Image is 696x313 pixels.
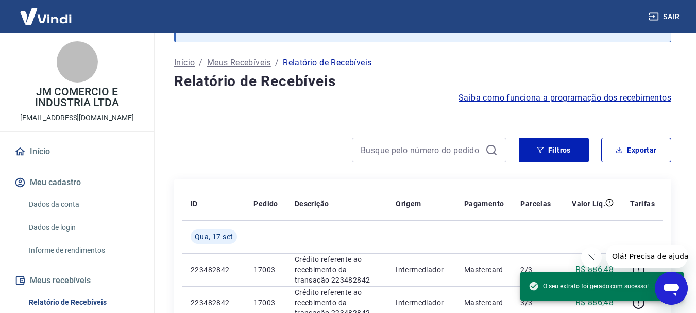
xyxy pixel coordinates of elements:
[191,199,198,209] p: ID
[253,298,278,308] p: 17003
[12,140,142,163] a: Início
[195,232,233,242] span: Qua, 17 set
[275,57,279,69] p: /
[361,142,481,158] input: Busque pelo número do pedido
[647,7,684,26] button: Sair
[396,199,421,209] p: Origem
[253,265,278,275] p: 17003
[520,298,551,308] p: 3/3
[12,1,79,32] img: Vindi
[464,265,504,275] p: Mastercard
[12,171,142,194] button: Meu cadastro
[20,112,134,123] p: [EMAIL_ADDRESS][DOMAIN_NAME]
[12,269,142,292] button: Meus recebíveis
[520,199,551,209] p: Parcelas
[295,199,329,209] p: Descrição
[655,272,688,305] iframe: Botão para abrir a janela de mensagens
[519,138,589,162] button: Filtros
[8,87,146,108] p: JM COMERCIO E INDUSTRIA LTDA
[464,298,504,308] p: Mastercard
[25,194,142,215] a: Dados da conta
[6,7,87,15] span: Olá! Precisa de ajuda?
[529,281,649,291] span: O seu extrato foi gerado com sucesso!
[572,199,605,209] p: Valor Líq.
[174,57,195,69] a: Início
[606,245,688,268] iframe: Mensagem da empresa
[207,57,271,69] a: Meus Recebíveis
[174,71,671,92] h4: Relatório de Recebíveis
[253,199,278,209] p: Pedido
[581,247,602,268] iframe: Fechar mensagem
[459,92,671,104] a: Saiba como funciona a programação dos recebimentos
[575,263,614,276] p: R$ 886,48
[283,57,371,69] p: Relatório de Recebíveis
[575,296,614,309] p: R$ 886,48
[25,240,142,261] a: Informe de rendimentos
[630,199,655,209] p: Tarifas
[464,199,504,209] p: Pagamento
[25,292,142,313] a: Relatório de Recebíveis
[601,138,671,162] button: Exportar
[25,217,142,238] a: Dados de login
[396,265,448,275] p: Intermediador
[191,265,237,275] p: 223482842
[520,265,551,275] p: 2/3
[199,57,202,69] p: /
[396,298,448,308] p: Intermediador
[295,254,379,285] p: Crédito referente ao recebimento da transação 223482842
[191,298,237,308] p: 223482842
